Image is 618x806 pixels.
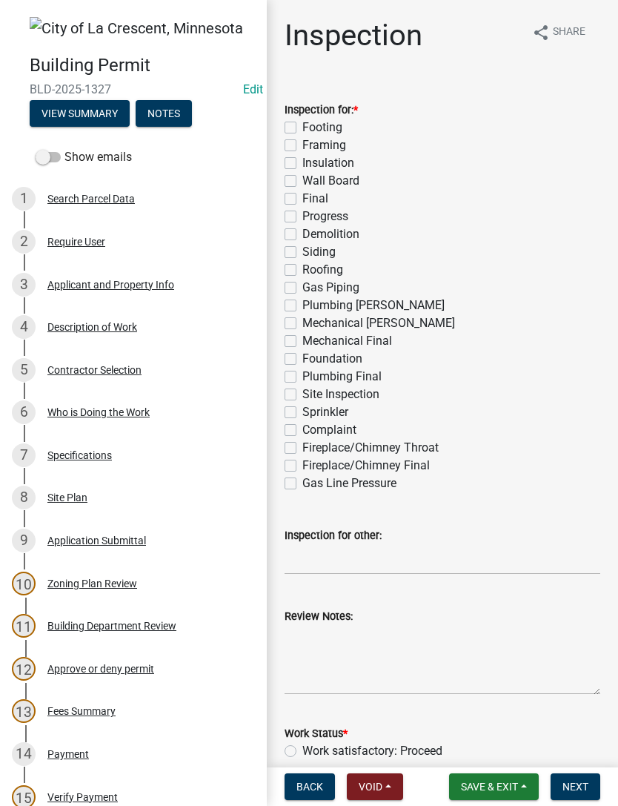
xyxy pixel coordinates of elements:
label: Correct work and proceed [302,760,435,778]
label: Roofing [302,261,343,279]
label: Inspection for: [285,105,358,116]
wm-modal-confirm: Summary [30,108,130,120]
label: Wall Board [302,172,359,190]
span: Save & Exit [461,781,518,793]
img: City of La Crescent, Minnesota [30,17,243,39]
div: 2 [12,230,36,254]
label: Fireplace/Chimney Final [302,457,430,475]
label: Fireplace/Chimney Throat [302,439,439,457]
div: Applicant and Property Info [47,280,174,290]
span: BLD-2025-1327 [30,82,237,96]
div: 4 [12,315,36,339]
div: 1 [12,187,36,211]
a: Edit [243,82,263,96]
div: 6 [12,400,36,424]
span: Share [553,24,585,42]
label: Final [302,190,328,208]
span: Void [359,781,382,793]
label: Site Inspection [302,386,379,403]
label: Inspection for other: [285,531,382,541]
label: Work Status [285,729,348,739]
div: 9 [12,529,36,552]
div: 3 [12,273,36,297]
button: Back [285,773,335,800]
div: Specifications [47,450,112,460]
div: Who is Doing the Work [47,407,150,417]
div: Site Plan [47,492,87,503]
div: 5 [12,358,36,382]
label: Foundation [302,350,362,368]
div: Search Parcel Data [47,194,135,204]
div: Verify Payment [47,792,118,802]
wm-modal-confirm: Notes [136,108,192,120]
label: Siding [302,243,336,261]
div: Zoning Plan Review [47,578,137,589]
div: 7 [12,443,36,467]
label: Demolition [302,225,359,243]
div: 11 [12,614,36,638]
div: Contractor Selection [47,365,142,375]
label: Plumbing [PERSON_NAME] [302,297,445,314]
label: Plumbing Final [302,368,382,386]
label: Sprinkler [302,403,348,421]
label: Work satisfactory: Proceed [302,742,442,760]
button: Void [347,773,403,800]
label: Progress [302,208,348,225]
label: Mechanical Final [302,332,392,350]
label: Gas Piping [302,279,359,297]
div: 14 [12,742,36,766]
label: Footing [302,119,342,136]
button: Next [551,773,600,800]
button: Notes [136,100,192,127]
div: Building Department Review [47,621,176,631]
div: Payment [47,749,89,759]
h4: Building Permit [30,55,255,76]
div: 13 [12,699,36,723]
button: shareShare [520,18,597,47]
label: Show emails [36,148,132,166]
label: Framing [302,136,346,154]
button: Save & Exit [449,773,539,800]
i: share [532,24,550,42]
wm-modal-confirm: Edit Application Number [243,82,263,96]
div: 10 [12,572,36,595]
button: View Summary [30,100,130,127]
div: 8 [12,486,36,509]
div: 12 [12,657,36,681]
label: Complaint [302,421,356,439]
div: Description of Work [47,322,137,332]
div: Application Submittal [47,535,146,546]
div: Fees Summary [47,706,116,716]
span: Back [296,781,323,793]
label: Review Notes: [285,612,353,622]
label: Mechanical [PERSON_NAME] [302,314,455,332]
label: Insulation [302,154,354,172]
span: Next [562,781,588,793]
div: Approve or deny permit [47,664,154,674]
div: Require User [47,237,105,247]
label: Gas Line Pressure [302,475,396,492]
h1: Inspection [285,18,422,53]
